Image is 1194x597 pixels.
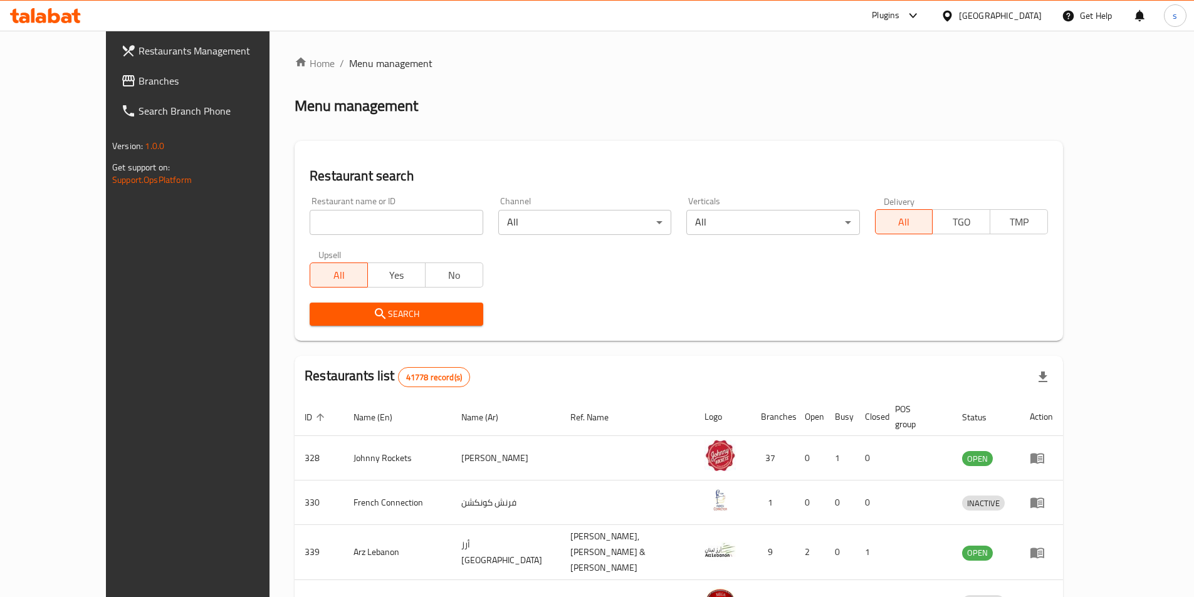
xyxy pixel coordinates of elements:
a: Restaurants Management [111,36,305,66]
h2: Menu management [295,96,418,116]
span: Ref. Name [570,410,625,425]
span: s [1173,9,1177,23]
span: Yes [373,266,421,284]
td: [PERSON_NAME],[PERSON_NAME] & [PERSON_NAME] [560,525,695,580]
td: Johnny Rockets [343,436,451,480]
td: 0 [795,436,825,480]
div: Menu [1030,495,1053,510]
button: No [425,262,483,288]
th: Busy [825,398,855,436]
div: Menu [1030,450,1053,465]
input: Search for restaurant name or ID.. [310,210,483,235]
td: 0 [855,436,885,480]
span: 1.0.0 [145,138,164,154]
a: Support.OpsPlatform [112,172,192,188]
h2: Restaurant search [310,167,1048,185]
span: All [315,266,363,284]
td: 1 [855,525,885,580]
button: Yes [367,262,426,288]
span: OPEN [962,546,993,560]
td: [PERSON_NAME] [451,436,560,480]
div: [GEOGRAPHIC_DATA] [959,9,1042,23]
label: Delivery [884,197,915,205]
img: Johnny Rockets [704,440,736,471]
button: All [310,262,368,288]
button: All [875,209,933,234]
td: 2 [795,525,825,580]
div: All [686,210,859,235]
span: Branches [139,73,295,88]
td: 1 [751,480,795,525]
td: 0 [825,480,855,525]
img: Arz Lebanon [704,534,736,566]
span: Search [320,306,473,322]
td: Arz Lebanon [343,525,451,580]
span: ID [305,410,328,425]
span: OPEN [962,452,993,466]
div: OPEN [962,451,993,466]
td: French Connection [343,480,451,525]
td: 9 [751,525,795,580]
h2: Restaurants list [305,366,470,387]
td: فرنش كونكشن [451,480,560,525]
th: Closed [855,398,885,436]
span: POS group [895,402,937,432]
span: Name (Ar) [461,410,515,425]
div: Total records count [398,367,470,387]
span: Menu management [349,56,432,71]
span: Version: [112,138,143,154]
li: / [340,56,344,71]
td: 1 [825,436,855,480]
td: 339 [295,525,343,580]
a: Branches [111,66,305,96]
span: TMP [995,213,1043,231]
span: Get support on: [112,159,170,175]
div: All [498,210,671,235]
td: 0 [855,480,885,525]
th: Branches [751,398,795,436]
button: TMP [990,209,1048,234]
label: Upsell [318,250,342,259]
th: Logo [694,398,751,436]
td: أرز [GEOGRAPHIC_DATA] [451,525,560,580]
td: 0 [825,525,855,580]
div: OPEN [962,546,993,561]
button: TGO [932,209,990,234]
td: 0 [795,480,825,525]
th: Open [795,398,825,436]
span: No [431,266,478,284]
span: TGO [938,213,985,231]
div: Export file [1028,362,1058,392]
td: 328 [295,436,343,480]
th: Action [1020,398,1063,436]
button: Search [310,303,483,326]
span: Restaurants Management [139,43,295,58]
td: 330 [295,480,343,525]
td: 37 [751,436,795,480]
a: Home [295,56,335,71]
span: Search Branch Phone [139,103,295,118]
span: 41778 record(s) [399,371,469,383]
span: All [881,213,928,231]
span: Name (En) [353,410,409,425]
span: INACTIVE [962,496,1005,511]
img: French Connection [704,484,736,516]
nav: breadcrumb [295,56,1063,71]
a: Search Branch Phone [111,96,305,126]
span: Status [962,410,1003,425]
div: Plugins [872,8,899,23]
div: Menu [1030,545,1053,560]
